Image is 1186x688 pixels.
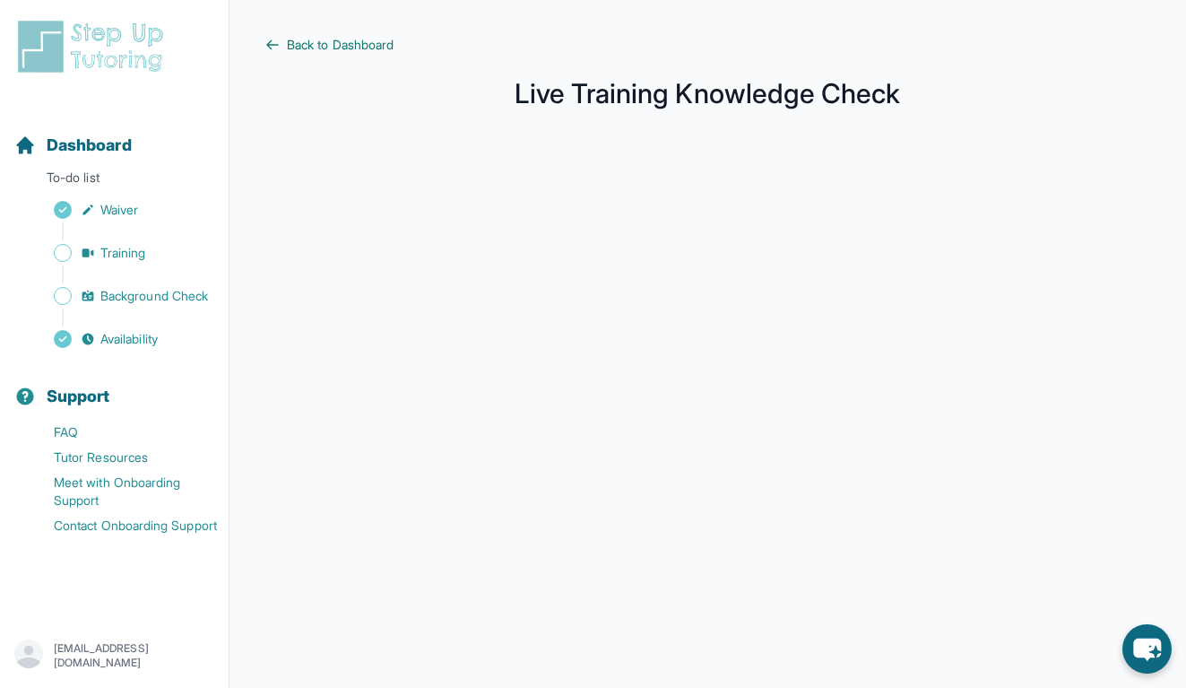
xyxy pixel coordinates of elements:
span: Background Check [100,287,208,305]
a: Background Check [14,283,229,309]
span: Availability [100,330,158,348]
button: Dashboard [7,104,221,165]
img: logo [14,18,174,75]
a: Meet with Onboarding Support [14,470,229,513]
span: Waiver [100,201,138,219]
a: Contact Onboarding Support [14,513,229,538]
a: Availability [14,327,229,352]
a: Tutor Resources [14,445,229,470]
span: Support [47,384,110,409]
a: Back to Dashboard [265,36,1150,54]
button: [EMAIL_ADDRESS][DOMAIN_NAME] [14,640,214,672]
span: Back to Dashboard [287,36,394,54]
a: Dashboard [14,133,132,158]
a: FAQ [14,420,229,445]
span: Dashboard [47,133,132,158]
p: [EMAIL_ADDRESS][DOMAIN_NAME] [54,641,214,670]
button: Support [7,355,221,416]
a: Waiver [14,197,229,222]
p: To-do list [7,169,221,194]
a: Training [14,240,229,266]
span: Training [100,244,146,262]
button: chat-button [1122,624,1172,674]
h1: Live Training Knowledge Check [265,83,1150,104]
